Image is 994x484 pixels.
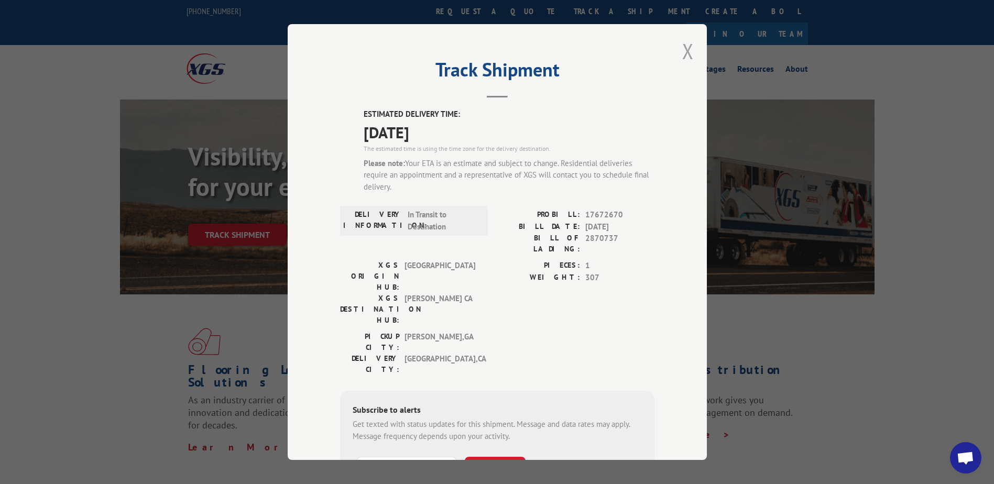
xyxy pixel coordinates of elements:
span: 17672670 [585,209,654,221]
label: PROBILL: [497,209,580,221]
label: PIECES: [497,260,580,272]
label: XGS DESTINATION HUB: [340,293,399,326]
span: 2870737 [585,233,654,255]
label: BILL DATE: [497,221,580,233]
label: XGS ORIGIN HUB: [340,260,399,293]
div: Your ETA is an estimate and subject to change. Residential deliveries require an appointment and ... [364,158,654,193]
span: [GEOGRAPHIC_DATA] [405,260,475,293]
span: [PERSON_NAME] CA [405,293,475,326]
label: PICKUP CITY: [340,331,399,353]
label: ESTIMATED DELIVERY TIME: [364,108,654,120]
div: Open chat [950,442,981,474]
input: Phone Number [357,457,456,479]
span: [PERSON_NAME] , GA [405,331,475,353]
span: [DATE] [364,120,654,144]
strong: Please note: [364,158,405,168]
div: The estimated time is using the time zone for the delivery destination. [364,144,654,153]
span: [DATE] [585,221,654,233]
div: Subscribe to alerts [353,403,642,419]
span: 307 [585,272,654,284]
label: BILL OF LADING: [497,233,580,255]
span: [GEOGRAPHIC_DATA] , CA [405,353,475,375]
span: In Transit to Destination [408,209,478,233]
span: 1 [585,260,654,272]
h2: Track Shipment [340,62,654,82]
button: SUBSCRIBE [465,457,526,479]
label: WEIGHT: [497,272,580,284]
div: Get texted with status updates for this shipment. Message and data rates may apply. Message frequ... [353,419,642,442]
button: Close modal [682,37,694,65]
label: DELIVERY CITY: [340,353,399,375]
label: DELIVERY INFORMATION: [343,209,402,233]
